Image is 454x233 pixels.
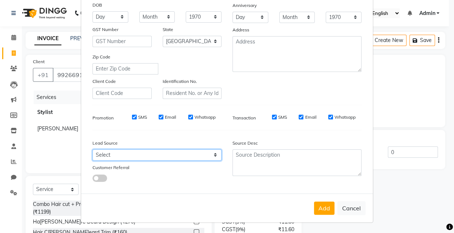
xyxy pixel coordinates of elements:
label: Promotion [92,115,114,121]
label: State [163,26,173,33]
label: Whatsapp [194,114,216,121]
label: GST Number [92,26,118,33]
label: Whatsapp [334,114,356,121]
label: Email [305,114,316,121]
label: Identification No. [163,78,197,85]
label: Zip Code [92,54,110,60]
label: Source Desc [232,140,258,146]
label: Anniversary [232,2,257,9]
label: Email [165,114,176,121]
label: SMS [138,114,147,121]
button: Add [314,202,334,215]
label: Transaction [232,115,256,121]
input: GST Number [92,36,152,47]
input: Resident No. or Any Id [163,88,222,99]
label: Lead Source [92,140,118,146]
label: Customer Referral [92,164,129,171]
label: Client Code [92,78,116,85]
label: DOB [92,2,102,8]
label: SMS [278,114,287,121]
input: Client Code [92,88,152,99]
label: Address [232,27,249,33]
input: Enter Zip Code [92,63,158,75]
button: Cancel [337,201,366,215]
